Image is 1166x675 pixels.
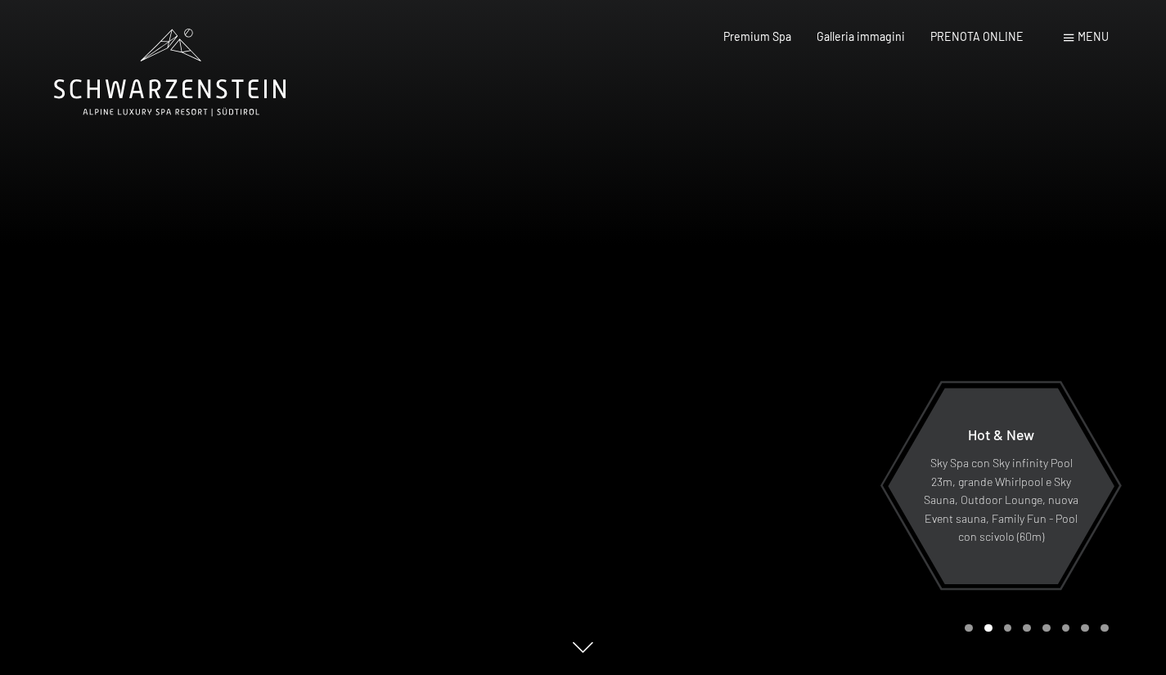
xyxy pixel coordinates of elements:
div: Carousel Page 4 [1023,624,1031,632]
div: Carousel Page 7 [1081,624,1089,632]
div: Carousel Page 2 (Current Slide) [984,624,993,632]
a: PRENOTA ONLINE [930,29,1024,43]
div: Carousel Page 5 [1042,624,1051,632]
p: Sky Spa con Sky infinity Pool 23m, grande Whirlpool e Sky Sauna, Outdoor Lounge, nuova Event saun... [923,454,1079,547]
span: Hot & New [968,425,1034,443]
a: Hot & New Sky Spa con Sky infinity Pool 23m, grande Whirlpool e Sky Sauna, Outdoor Lounge, nuova ... [887,387,1115,585]
span: Menu [1078,29,1109,43]
div: Carousel Page 8 [1101,624,1109,632]
div: Carousel Page 1 [965,624,973,632]
a: Galleria immagini [817,29,905,43]
div: Carousel Pagination [959,624,1108,632]
div: Carousel Page 3 [1004,624,1012,632]
div: Carousel Page 6 [1062,624,1070,632]
a: Premium Spa [723,29,791,43]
